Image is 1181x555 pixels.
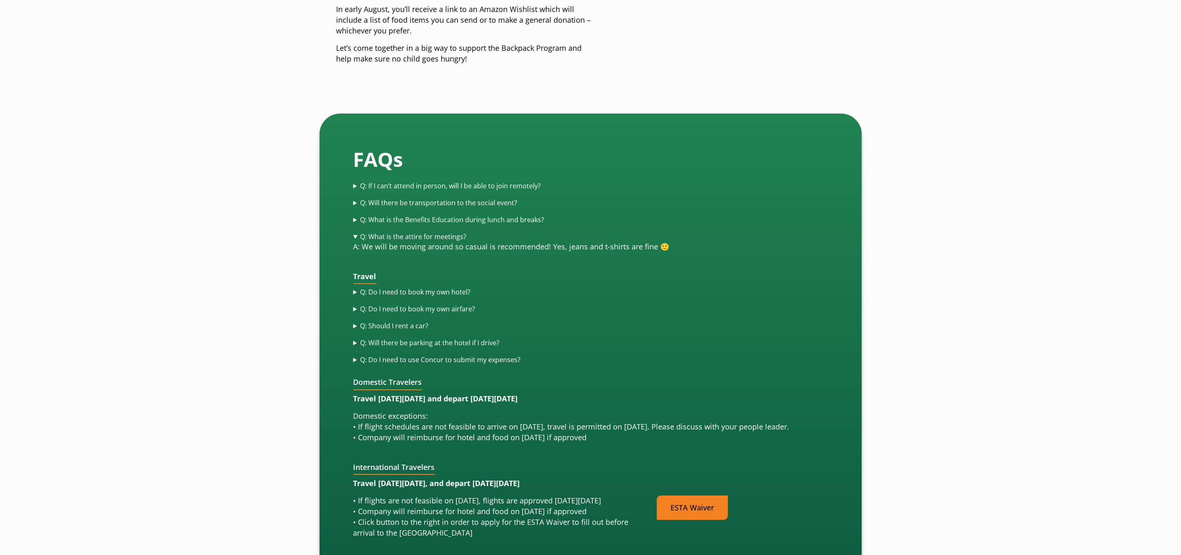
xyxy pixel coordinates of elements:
[353,271,377,281] strong: Travel
[353,321,828,331] summary: Q: Should I rent a car?
[353,304,828,314] summary: Q: Do I need to book my own airfare?
[353,287,828,297] summary: Q: Do I need to book my own hotel?
[353,394,518,403] strong: Travel [DATE][DATE] and depart [DATE][DATE]
[353,355,828,365] summary: Q: Do I need to use Concur to submit my expenses?
[353,215,828,225] summary: Q: What is the Benefits Education during lunch and breaks?
[353,478,520,488] strong: Travel [DATE][DATE], and depart [DATE][DATE]
[353,378,422,390] h5: Domestic Travelers
[353,463,435,475] h5: International Travelers
[353,146,403,173] strong: FAQs
[353,338,828,348] summary: Q: Will there be parking at the hotel if I drive?
[353,198,828,208] summary: Q: Will there be transportation to the social event?
[353,496,644,538] p: • If flights are not feasible on [DATE], flights are approved [DATE][DATE] • Company will reimbur...
[657,496,728,520] a: Link opens in a new window
[336,43,599,64] p: Let’s come together in a big way to support the Backpack Program and help make sure no child goes...
[336,4,599,36] p: In early August, you’ll receive a link to an Amazon Wishlist which will include a list of food it...
[353,242,828,252] p: A: We will be moving around so casual is recommended! Yes, jeans and t-shirts are fine 🙂
[353,181,828,191] summary: Q: If I can’t attend in person, will I be able to join remotely?
[353,232,828,242] summary: Q: What is the attire for meetings?
[353,411,828,443] p: Domestic exceptions: • If flight schedules are not feasible to arrive on [DATE], travel is permit...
